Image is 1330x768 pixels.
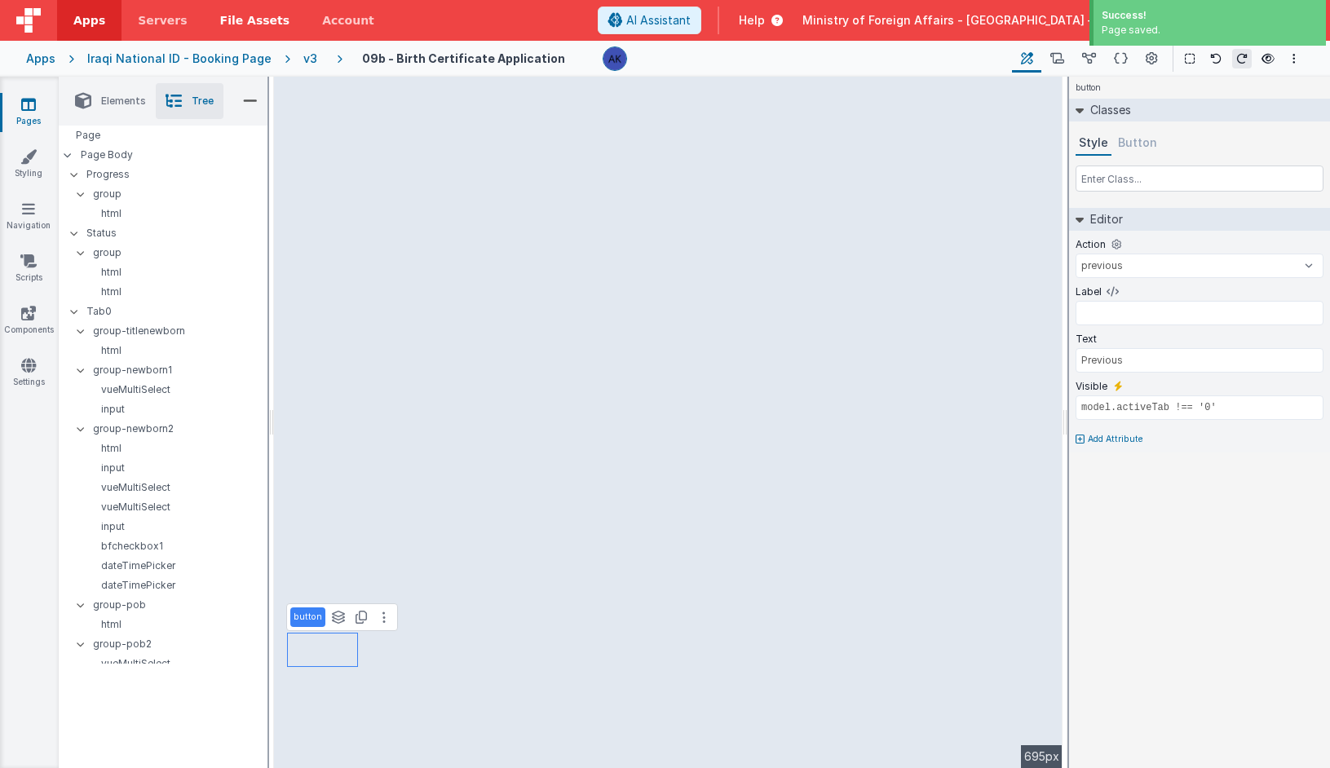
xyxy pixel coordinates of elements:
[85,520,267,533] p: input
[1102,8,1318,23] div: Success!
[87,51,272,67] div: Iraqi National ID - Booking Page
[1084,208,1123,231] h2: Editor
[93,244,267,262] p: group
[73,12,105,29] span: Apps
[85,579,267,592] p: dateTimePicker
[85,461,267,474] p: input
[362,52,565,64] h4: 09b - Birth Certificate Application
[85,403,267,416] p: input
[101,95,146,108] span: Elements
[303,51,324,67] div: v3
[192,95,214,108] span: Tree
[598,7,701,34] button: AI Assistant
[93,635,267,653] p: group-pob2
[85,442,267,455] p: html
[81,148,268,161] p: Page Body
[85,481,267,494] p: vueMultiSelect
[603,47,626,70] img: 1f6063d0be199a6b217d3045d703aa70
[274,77,1063,768] div: -->
[85,285,267,298] p: html
[86,224,267,242] p: Status
[93,420,267,438] p: group-newborn2
[59,126,267,145] div: Page
[85,266,267,279] p: html
[85,344,267,357] p: html
[93,322,267,340] p: group-titlenewborn
[138,12,187,29] span: Servers
[1115,131,1160,156] button: Button
[1076,333,1097,346] label: Text
[85,540,267,553] p: bfcheckbox1
[739,12,765,29] span: Help
[85,383,267,396] p: vueMultiSelect
[1076,131,1111,156] button: Style
[1284,49,1304,68] button: Options
[220,12,290,29] span: File Assets
[26,51,55,67] div: Apps
[802,12,1317,29] button: Ministry of Foreign Affairs - [GEOGRAPHIC_DATA] — [EMAIL_ADDRESS][DOMAIN_NAME]
[93,361,267,379] p: group-newborn1
[1076,238,1106,251] label: Action
[86,166,267,183] p: Progress
[1021,745,1063,768] div: 695px
[85,501,267,514] p: vueMultiSelect
[85,559,267,572] p: dateTimePicker
[85,618,267,631] p: html
[85,657,267,670] p: vueMultiSelect
[1102,23,1318,38] div: Page saved.
[93,596,267,614] p: group-pob
[1088,433,1143,446] p: Add Attribute
[626,12,691,29] span: AI Assistant
[802,12,1099,29] span: Ministry of Foreign Affairs - [GEOGRAPHIC_DATA] —
[86,302,267,320] p: Tab0
[1076,166,1323,192] input: Enter Class...
[85,207,267,220] p: html
[1076,433,1323,446] button: Add Attribute
[1084,99,1131,121] h2: Classes
[93,185,267,203] p: group
[1076,380,1107,393] label: Visible
[1076,285,1102,298] label: Label
[294,611,322,624] p: button
[1069,77,1107,99] h4: button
